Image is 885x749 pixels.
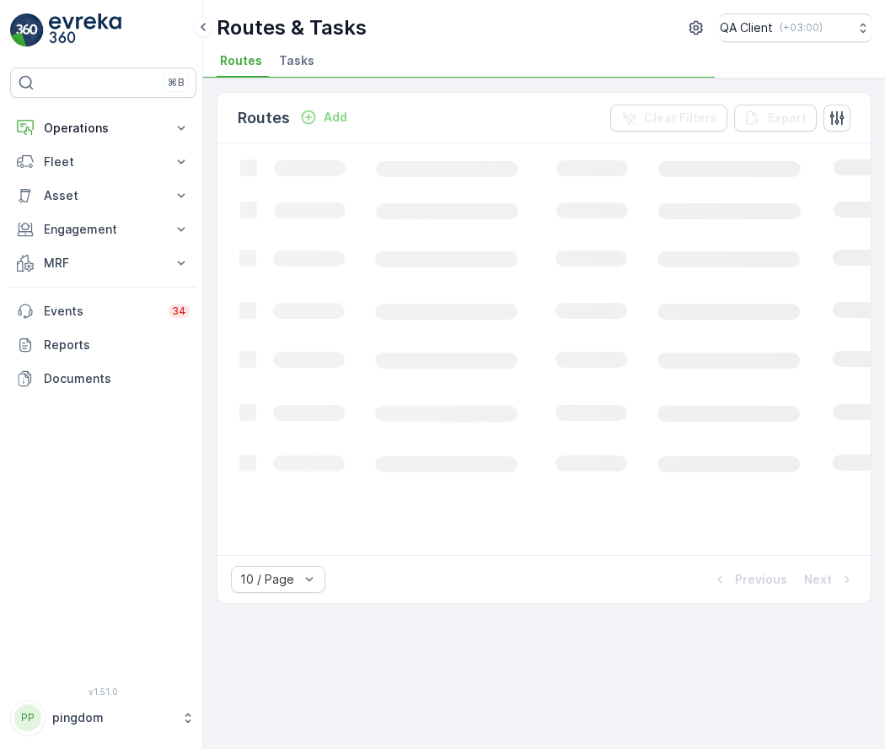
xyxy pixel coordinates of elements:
button: MRF [10,246,196,280]
a: Events34 [10,294,196,328]
p: ⌘B [168,76,185,89]
a: Reports [10,328,196,362]
span: Routes [220,52,262,69]
p: Clear Filters [644,110,717,127]
div: PP [14,704,41,731]
button: Add [293,107,354,127]
a: Documents [10,362,196,396]
button: QA Client(+03:00) [720,13,872,42]
p: Export [768,110,807,127]
span: v 1.51.0 [10,687,196,697]
p: Previous [735,571,787,588]
button: Clear Filters [610,105,727,132]
p: ( +03:00 ) [780,21,823,35]
p: Add [324,109,347,126]
button: Previous [710,569,789,590]
p: Routes [238,106,290,130]
p: MRF [44,255,163,272]
p: Routes & Tasks [217,14,367,41]
img: logo_light-DOdMpM7g.png [49,13,121,47]
button: Next [802,569,857,590]
button: PPpingdom [10,700,196,736]
span: Tasks [279,52,314,69]
p: 34 [172,304,186,318]
p: Next [804,571,832,588]
p: Asset [44,187,163,204]
button: Operations [10,111,196,145]
button: Fleet [10,145,196,179]
p: Documents [44,370,190,387]
button: Export [734,105,817,132]
p: Events [44,303,158,320]
p: Reports [44,337,190,353]
p: Operations [44,120,163,137]
p: Fleet [44,154,163,170]
img: logo [10,13,44,47]
p: QA Client [720,19,773,36]
p: Engagement [44,221,163,238]
button: Asset [10,179,196,213]
p: pingdom [52,709,173,726]
button: Engagement [10,213,196,246]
